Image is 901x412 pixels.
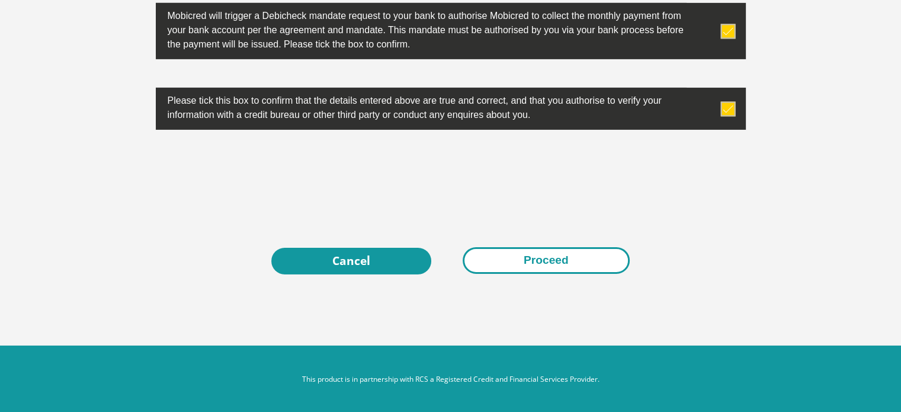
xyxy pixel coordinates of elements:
p: This product is in partnership with RCS a Registered Credit and Financial Services Provider. [122,374,780,385]
a: Cancel [271,248,431,274]
label: Mobicred will trigger a Debicheck mandate request to your bank to authorise Mobicred to collect t... [156,3,687,55]
button: Proceed [463,247,630,274]
iframe: reCAPTCHA [361,158,541,205]
label: Please tick this box to confirm that the details entered above are true and correct, and that you... [156,88,687,125]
